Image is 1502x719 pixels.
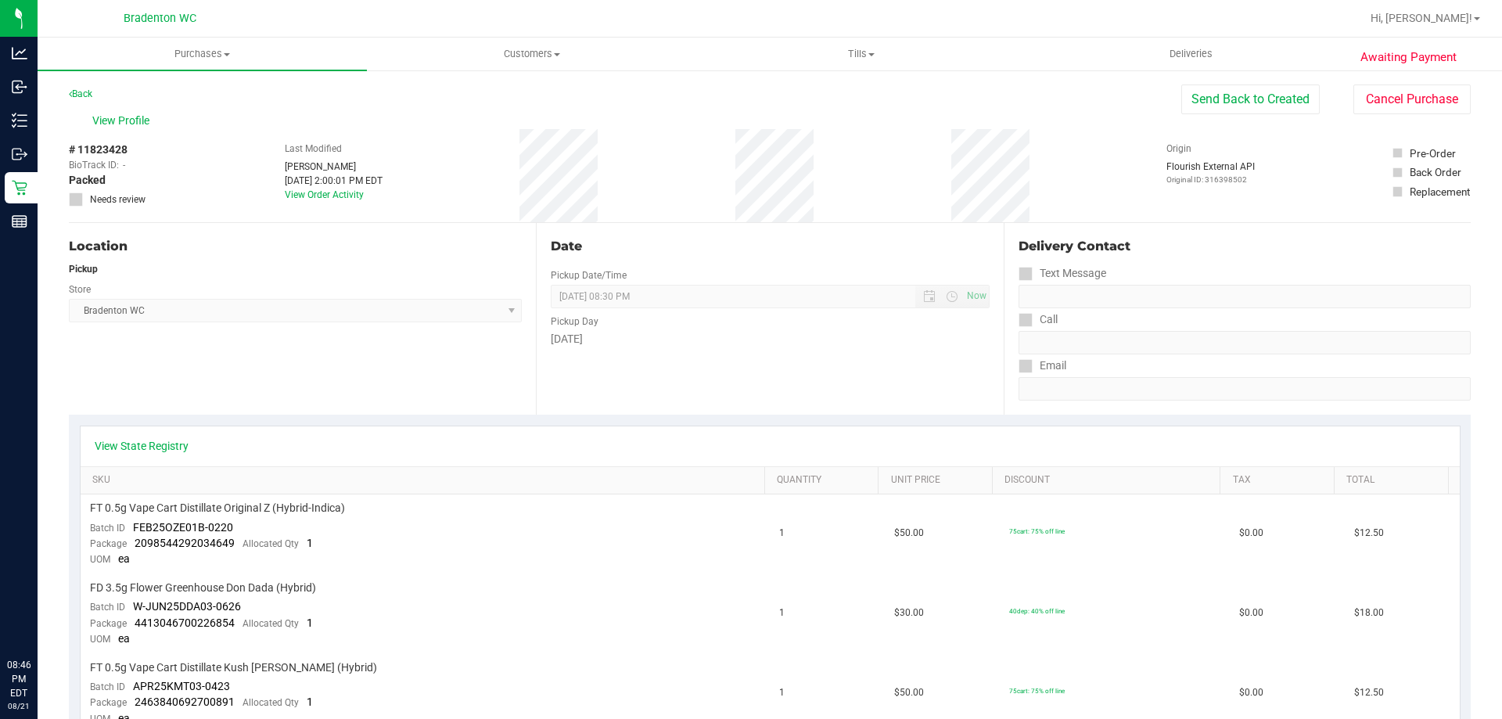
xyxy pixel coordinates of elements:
span: Batch ID [90,602,125,613]
span: Purchases [38,47,367,61]
div: Location [69,237,522,256]
span: $12.50 [1354,685,1384,700]
strong: Pickup [69,264,98,275]
span: Allocated Qty [243,618,299,629]
span: Needs review [90,192,146,207]
span: $0.00 [1239,685,1263,700]
p: 08:46 PM EDT [7,658,31,700]
button: Send Back to Created [1181,84,1320,114]
a: Tills [696,38,1026,70]
span: 75cart: 75% off line [1009,527,1065,535]
span: FD 3.5g Flower Greenhouse Don Dada (Hybrid) [90,581,316,595]
span: 2098544292034649 [135,537,235,549]
input: Format: (999) 999-9999 [1019,331,1471,354]
label: Email [1019,354,1066,377]
div: Replacement [1410,184,1470,200]
span: $0.00 [1239,606,1263,620]
span: Batch ID [90,681,125,692]
span: Package [90,538,127,549]
a: Discount [1004,474,1214,487]
span: 1 [307,537,313,549]
a: Purchases [38,38,367,70]
a: Quantity [777,474,872,487]
div: Pre-Order [1410,146,1456,161]
span: $50.00 [894,526,924,541]
span: ea [118,632,130,645]
span: UOM [90,634,110,645]
inline-svg: Inventory [12,113,27,128]
span: Hi, [PERSON_NAME]! [1371,12,1472,24]
span: ea [118,552,130,565]
div: Flourish External API [1166,160,1255,185]
div: [DATE] [551,331,989,347]
span: Deliveries [1148,47,1234,61]
label: Text Message [1019,262,1106,285]
span: BioTrack ID: [69,158,119,172]
span: UOM [90,554,110,565]
a: Customers [367,38,696,70]
p: 08/21 [7,700,31,712]
span: 1 [779,685,785,700]
span: 2463840692700891 [135,696,235,708]
span: $18.00 [1354,606,1384,620]
span: 4413046700226854 [135,617,235,629]
span: FT 0.5g Vape Cart Distillate Original Z (Hybrid-Indica) [90,501,345,516]
div: Delivery Contact [1019,237,1471,256]
span: Batch ID [90,523,125,534]
inline-svg: Reports [12,214,27,229]
span: Awaiting Payment [1360,49,1457,67]
span: FT 0.5g Vape Cart Distillate Kush [PERSON_NAME] (Hybrid) [90,660,377,675]
span: FEB25OZE01B-0220 [133,521,233,534]
span: W-JUN25DDA03-0626 [133,600,241,613]
span: 75cart: 75% off line [1009,687,1065,695]
span: Allocated Qty [243,538,299,549]
p: Original ID: 316398502 [1166,174,1255,185]
label: Call [1019,308,1058,331]
a: Deliveries [1026,38,1356,70]
span: 1 [307,696,313,708]
span: 1 [307,617,313,629]
span: Customers [368,47,695,61]
span: $12.50 [1354,526,1384,541]
label: Store [69,282,91,297]
div: Back Order [1410,164,1461,180]
input: Format: (999) 999-9999 [1019,285,1471,308]
label: Pickup Date/Time [551,268,627,282]
inline-svg: Inbound [12,79,27,95]
div: Date [551,237,989,256]
iframe: Resource center [16,594,63,641]
span: $0.00 [1239,526,1263,541]
span: Tills [697,47,1025,61]
span: Bradenton WC [124,12,196,25]
inline-svg: Outbound [12,146,27,162]
label: Origin [1166,142,1191,156]
a: Tax [1233,474,1328,487]
span: # 11823428 [69,142,128,158]
span: Package [90,618,127,629]
span: Allocated Qty [243,697,299,708]
label: Last Modified [285,142,342,156]
label: Pickup Day [551,315,598,329]
a: SKU [92,474,758,487]
span: Packed [69,172,106,189]
div: [DATE] 2:00:01 PM EDT [285,174,383,188]
a: Unit Price [891,474,986,487]
span: 40dep: 40% off line [1009,607,1065,615]
span: 1 [779,606,785,620]
a: Total [1346,474,1442,487]
button: Cancel Purchase [1353,84,1471,114]
inline-svg: Analytics [12,45,27,61]
div: [PERSON_NAME] [285,160,383,174]
span: - [123,158,125,172]
span: View Profile [92,113,155,129]
inline-svg: Retail [12,180,27,196]
span: 1 [779,526,785,541]
a: Back [69,88,92,99]
span: $30.00 [894,606,924,620]
span: $50.00 [894,685,924,700]
span: APR25KMT03-0423 [133,680,230,692]
a: View State Registry [95,438,189,454]
a: View Order Activity [285,189,364,200]
span: Package [90,697,127,708]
